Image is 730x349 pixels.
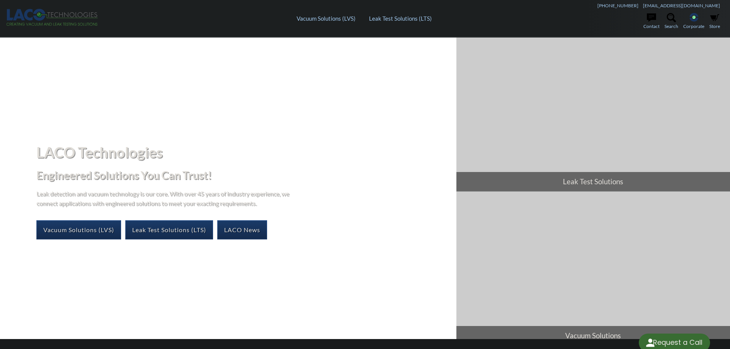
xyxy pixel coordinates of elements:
a: Contact [643,13,659,30]
a: Store [709,13,720,30]
a: LACO News [217,220,267,239]
a: Vacuum Solutions (LVS) [36,220,121,239]
a: [PHONE_NUMBER] [597,3,638,8]
h2: Engineered Solutions You Can Trust! [36,168,450,182]
a: [EMAIL_ADDRESS][DOMAIN_NAME] [643,3,720,8]
span: Corporate [683,23,704,30]
p: Leak detection and vacuum technology is our core. With over 45 years of industry experience, we c... [36,188,293,208]
a: Vacuum Solutions (LVS) [297,15,356,22]
h1: LACO Technologies [36,143,450,162]
a: Search [664,13,678,30]
img: round button [644,337,656,349]
a: Leak Test Solutions (LTS) [369,15,432,22]
span: Leak Test Solutions [456,172,730,191]
span: Vacuum Solutions [456,326,730,345]
a: Leak Test Solutions [456,38,730,191]
a: Vacuum Solutions [456,192,730,345]
a: Leak Test Solutions (LTS) [125,220,213,239]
